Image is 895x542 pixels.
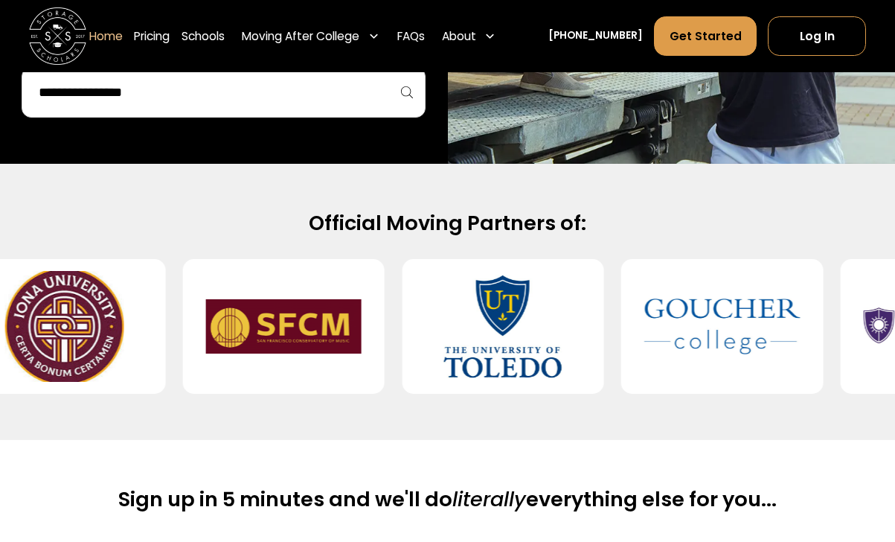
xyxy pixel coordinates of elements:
a: home [29,7,87,66]
img: Goucher College [644,271,800,383]
a: Log In [768,16,866,55]
img: University of Toledo [425,271,580,383]
span: literally [452,485,526,513]
div: Moving After College [236,16,385,56]
a: FAQs [397,16,425,56]
h2: Official Moving Partners of: [45,210,850,236]
a: Schools [182,16,225,56]
div: About [436,16,502,56]
div: Moving After College [242,28,359,45]
img: Storage Scholars main logo [29,7,87,66]
div: About [442,28,476,45]
a: Home [89,16,123,56]
h2: Sign up in 5 minutes and we'll do everything else for you... [118,486,777,512]
a: [PHONE_NUMBER] [548,28,643,43]
a: Pricing [134,16,170,56]
a: Get Started [654,16,757,55]
img: San Francisco Conservatory of Music [206,271,362,383]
